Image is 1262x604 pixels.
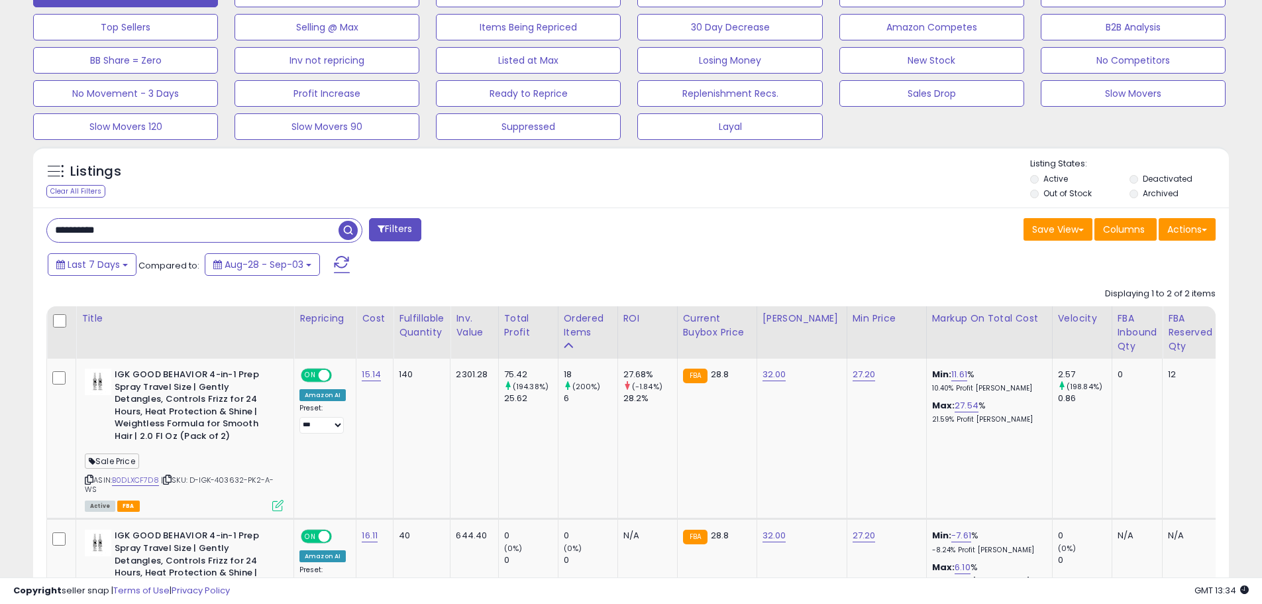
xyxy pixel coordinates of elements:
div: % [932,369,1042,393]
button: Profit Increase [235,80,419,107]
a: 16.11 [362,529,378,542]
button: Sales Drop [839,80,1024,107]
th: The percentage added to the cost of goods (COGS) that forms the calculator for Min & Max prices. [926,306,1052,359]
b: Min: [932,529,952,542]
div: Total Profit [504,312,552,339]
div: Velocity [1058,312,1106,326]
label: Deactivated [1143,173,1192,184]
a: 11.61 [951,368,967,381]
a: 15.14 [362,368,381,381]
div: % [932,562,1042,586]
div: FBA Reserved Qty [1168,312,1212,353]
div: 0 [564,530,617,542]
button: No Movement - 3 Days [33,80,218,107]
button: Actions [1159,218,1216,241]
button: Slow Movers [1041,80,1226,107]
button: Slow Movers 120 [33,113,218,140]
b: Max: [932,399,955,412]
div: 2.57 [1058,369,1112,381]
div: 2301.28 [456,369,488,381]
button: Layal [637,113,822,140]
span: ON [302,370,319,381]
div: Min Price [853,312,921,326]
span: Sale Price [85,453,139,469]
small: (0%) [504,543,523,554]
button: New Stock [839,47,1024,74]
label: Archived [1143,188,1179,199]
a: B0DLXCF7D8 [112,475,159,486]
span: Columns [1103,223,1145,236]
a: Privacy Policy [172,584,230,597]
div: Ordered Items [564,312,612,339]
small: (0%) [1058,543,1077,554]
img: 412Ag+SP1sL._SL40_.jpg [85,369,111,395]
button: Save View [1024,218,1092,241]
div: Inv. value [456,312,492,339]
button: Ready to Reprice [436,80,621,107]
div: 0 [1058,530,1112,542]
button: Aug-28 - Sep-03 [205,253,320,276]
label: Out of Stock [1043,188,1092,199]
button: Selling @ Max [235,14,419,40]
span: OFF [330,370,351,381]
a: 27.54 [955,399,978,412]
button: Inv not repricing [235,47,419,74]
strong: Copyright [13,584,62,597]
div: Displaying 1 to 2 of 2 items [1105,288,1216,300]
button: Items Being Repriced [436,14,621,40]
span: FBA [117,501,140,512]
div: 644.40 [456,530,488,542]
div: [PERSON_NAME] [762,312,841,326]
div: ROI [623,312,672,326]
small: FBA [683,369,708,383]
div: 25.62 [504,393,558,404]
div: Cost [362,312,388,326]
div: Amazon AI [299,389,346,401]
span: All listings currently available for purchase on Amazon [85,501,115,512]
span: Compared to: [138,259,199,272]
button: Losing Money [637,47,822,74]
div: 6 [564,393,617,404]
div: N/A [1118,530,1153,542]
div: 0.86 [1058,393,1112,404]
button: BB Share = Zero [33,47,218,74]
div: 0 [1118,369,1153,381]
div: 40 [399,530,440,542]
button: Suppressed [436,113,621,140]
span: | SKU: D-IGK-403632-PK2-A-WS [85,475,274,495]
div: 140 [399,369,440,381]
div: N/A [1168,530,1208,542]
small: (200%) [572,381,601,392]
div: 75.42 [504,369,558,381]
div: 0 [504,530,558,542]
div: ASIN: [85,369,284,510]
img: 412Ag+SP1sL._SL40_.jpg [85,530,111,556]
span: ON [302,531,319,542]
button: Last 7 Days [48,253,136,276]
small: (0%) [564,543,582,554]
button: B2B Analysis [1041,14,1226,40]
span: Last 7 Days [68,258,120,271]
p: -8.24% Profit [PERSON_NAME] [932,546,1042,555]
div: Repricing [299,312,350,326]
small: (198.84%) [1067,381,1102,392]
p: Listing States: [1030,158,1229,170]
span: OFF [330,531,351,542]
div: Clear All Filters [46,185,105,198]
p: 10.40% Profit [PERSON_NAME] [932,384,1042,393]
button: Columns [1094,218,1157,241]
div: 0 [1058,554,1112,566]
button: Replenishment Recs. [637,80,822,107]
div: Amazon AI [299,550,346,562]
a: Terms of Use [113,584,170,597]
div: Markup on Total Cost [932,312,1047,326]
h5: Listings [70,162,121,181]
div: Preset: [299,404,346,434]
button: No Competitors [1041,47,1226,74]
small: FBA [683,530,708,544]
div: 18 [564,369,617,381]
b: Min: [932,368,952,381]
div: seller snap | | [13,585,230,597]
button: Amazon Competes [839,14,1024,40]
div: 12 [1168,369,1208,381]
